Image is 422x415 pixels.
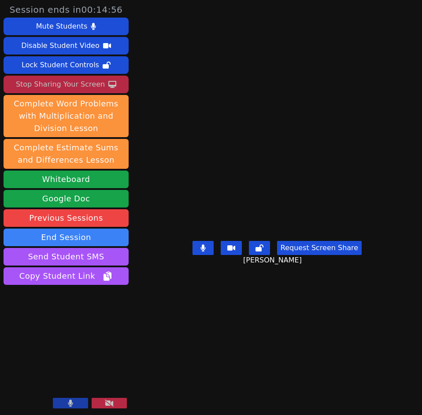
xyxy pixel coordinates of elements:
[4,190,129,207] a: Google Doc
[4,171,129,188] button: Whiteboard
[277,241,362,255] button: Request Screen Share
[10,4,123,16] span: Session ends in
[4,95,129,137] button: Complete Word Problems with Multiplication and Division Lesson
[4,56,129,74] button: Lock Student Controls
[36,19,87,33] div: Mute Students
[4,229,129,246] button: End Session
[4,139,129,169] button: Complete Estimate Sums and Differences Lesson
[4,76,129,93] button: Stop Sharing Your Screen
[16,77,105,91] div: Stop Sharing Your Screen
[4,209,129,227] a: Previous Sessions
[4,267,129,285] button: Copy Student Link
[81,4,123,15] time: 00:14:56
[22,58,99,72] div: Lock Student Controls
[4,18,129,35] button: Mute Students
[243,255,304,266] span: [PERSON_NAME]
[21,39,99,53] div: Disable Student Video
[4,248,129,266] button: Send Student SMS
[4,37,129,55] button: Disable Student Video
[19,270,113,282] span: Copy Student Link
